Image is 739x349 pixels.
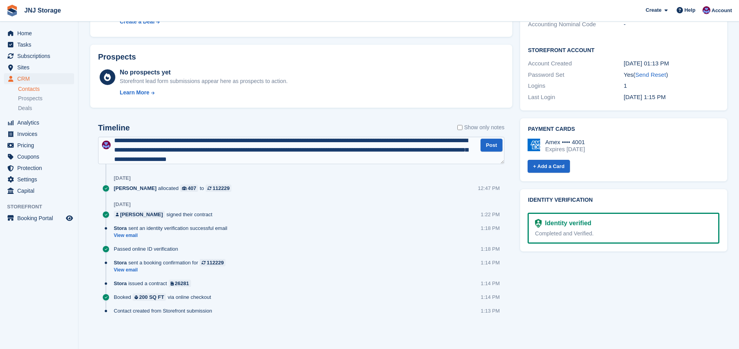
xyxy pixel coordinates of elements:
a: Learn More [120,89,288,97]
div: 1:18 PM [481,245,500,253]
span: Invoices [17,128,64,139]
time: 2025-10-04 12:15:53 UTC [624,94,666,100]
div: 1:14 PM [481,293,500,301]
a: menu [4,117,74,128]
span: Deals [18,105,32,112]
span: Subscriptions [17,51,64,61]
div: Passed online ID verification [114,245,182,253]
div: Yes [624,71,719,80]
div: [DATE] [114,175,131,181]
h2: Storefront Account [528,46,719,54]
a: JNJ Storage [21,4,64,17]
div: Booked via online checkout [114,293,215,301]
div: signed their contract [114,211,216,218]
div: Contact created from Storefront submission [114,307,216,315]
a: Send Reset [635,71,666,78]
div: Password Set [528,71,624,80]
div: 112229 [213,184,229,192]
span: Settings [17,174,64,185]
span: Protection [17,163,64,174]
div: Learn More [120,89,149,97]
a: menu [4,128,74,139]
span: Storefront [7,203,78,211]
div: 407 [188,184,197,192]
span: Sites [17,62,64,73]
span: Coupons [17,151,64,162]
a: menu [4,151,74,162]
h2: Prospects [98,52,136,61]
div: 12:47 PM [478,184,500,192]
a: Deals [18,104,74,112]
span: Stora [114,259,127,266]
div: 1:13 PM [481,307,500,315]
div: allocated to [114,184,235,192]
a: menu [4,213,74,224]
img: Jonathan Scrase [703,6,710,14]
div: Expires [DATE] [545,146,585,153]
div: 200 SQ FT [139,293,164,301]
a: menu [4,28,74,39]
span: Home [17,28,64,39]
div: issued a contract [114,280,195,287]
div: [PERSON_NAME] [120,211,163,218]
span: Create [646,6,661,14]
a: Preview store [65,213,74,223]
img: Identity Verification Ready [535,219,542,228]
a: 26281 [169,280,191,287]
div: - [624,20,719,29]
a: Contacts [18,85,74,93]
span: Stora [114,280,127,287]
a: menu [4,73,74,84]
a: menu [4,163,74,174]
a: menu [4,39,74,50]
a: View email [114,267,229,273]
button: Post [481,139,502,152]
div: 1:18 PM [481,224,500,232]
span: Prospects [18,95,42,102]
a: 112229 [206,184,231,192]
div: 112229 [207,259,224,266]
a: menu [4,62,74,73]
h2: Payment cards [528,126,719,132]
span: [PERSON_NAME] [114,184,157,192]
a: View email [114,232,231,239]
span: ( ) [633,71,668,78]
a: 112229 [200,259,226,266]
span: Capital [17,185,64,196]
span: CRM [17,73,64,84]
span: Analytics [17,117,64,128]
span: Stora [114,224,127,232]
input: Show only notes [457,123,462,132]
a: Create a Deal [120,18,284,26]
img: Jonathan Scrase [102,141,111,149]
div: 1 [624,81,719,90]
a: Prospects [18,94,74,103]
h2: Identity verification [528,197,719,203]
div: 1:14 PM [481,280,500,287]
div: [DATE] [114,201,131,208]
div: Storefront lead form submissions appear here as prospects to action. [120,77,288,85]
a: menu [4,174,74,185]
div: Completed and Verified. [535,230,712,238]
div: Accounting Nominal Code [528,20,624,29]
a: [PERSON_NAME] [114,211,165,218]
a: menu [4,51,74,61]
div: No prospects yet [120,68,288,77]
span: Account [712,7,732,14]
div: 1:14 PM [481,259,500,266]
img: stora-icon-8386f47178a22dfd0bd8f6a31ec36ba5ce8667c1dd55bd0f319d3a0aa187defe.svg [6,5,18,16]
div: sent an identity verification successful email [114,224,231,232]
span: Tasks [17,39,64,50]
img: Amex Logo [528,139,540,151]
span: Booking Portal [17,213,64,224]
div: sent a booking confirmation for [114,259,229,266]
div: Create a Deal [120,18,155,26]
a: menu [4,185,74,196]
div: Identity verified [542,219,591,228]
a: menu [4,140,74,151]
a: 200 SQ FT [133,293,166,301]
div: 1:22 PM [481,211,500,218]
div: [DATE] 01:13 PM [624,59,719,68]
h2: Timeline [98,123,130,132]
div: Logins [528,81,624,90]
